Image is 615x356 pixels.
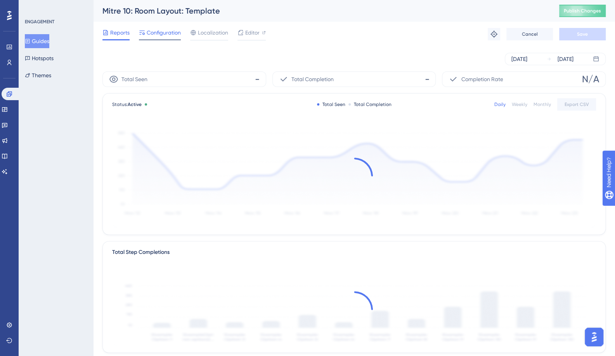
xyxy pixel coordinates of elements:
button: Hotspots [25,51,54,65]
span: Active [128,102,142,107]
button: Save [559,28,606,40]
span: Cancel [522,31,538,37]
span: Need Help? [18,2,49,11]
span: Save [577,31,588,37]
span: N/A [582,73,599,85]
div: Total Completion [348,101,392,108]
span: - [424,73,429,85]
div: Daily [494,101,506,108]
span: - [255,73,260,85]
span: Reports [110,28,130,37]
span: Configuration [147,28,181,37]
button: Cancel [506,28,553,40]
button: Publish Changes [559,5,606,17]
div: Total Seen [317,101,345,108]
span: Completion Rate [461,75,503,84]
span: Status: [112,101,142,108]
div: Weekly [512,101,527,108]
iframe: UserGuiding AI Assistant Launcher [582,325,606,349]
div: Total Step Completions [112,248,170,257]
div: Mitre 10: Room Layout: Template [102,5,540,16]
button: Guides [25,34,49,48]
span: Localization [198,28,228,37]
div: Monthly [534,101,551,108]
button: Themes [25,68,51,82]
div: [DATE] [558,54,573,64]
span: Total Completion [291,75,334,84]
span: Editor [245,28,260,37]
span: Export CSV [565,101,589,108]
span: Total Seen [121,75,147,84]
button: Export CSV [557,98,596,111]
div: ENGAGEMENT [25,19,54,25]
div: [DATE] [511,54,527,64]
